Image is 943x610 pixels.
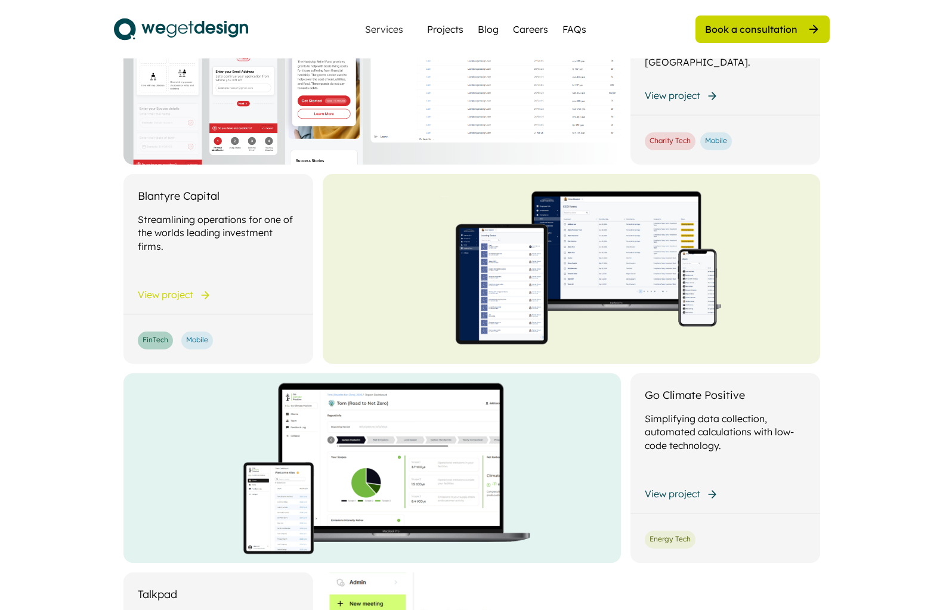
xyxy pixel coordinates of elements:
div: FinTech [143,335,168,345]
div: Charity Tech [650,136,691,146]
a: Projects [427,22,463,36]
div: Book a consultation [705,23,797,36]
div: Services [360,24,408,34]
div: Mobile [186,335,208,345]
div: View project [138,288,193,301]
a: Blog [478,22,499,36]
div: Streamlining operations for one of the worlds leading investment firms. [138,213,299,253]
div: Mobile [705,136,727,146]
div: View project [645,89,700,102]
div: Simplifying data collection, automated calculations with low-code technology. [645,412,806,452]
div: Go Climate Positive [645,388,745,402]
div: View project [645,487,700,500]
img: logo.svg [114,14,248,44]
a: FAQs [562,22,586,36]
a: Careers [513,22,548,36]
div: Talkpad [138,587,177,602]
div: Energy Tech [650,534,691,544]
div: Blantyre Capital [138,188,219,203]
